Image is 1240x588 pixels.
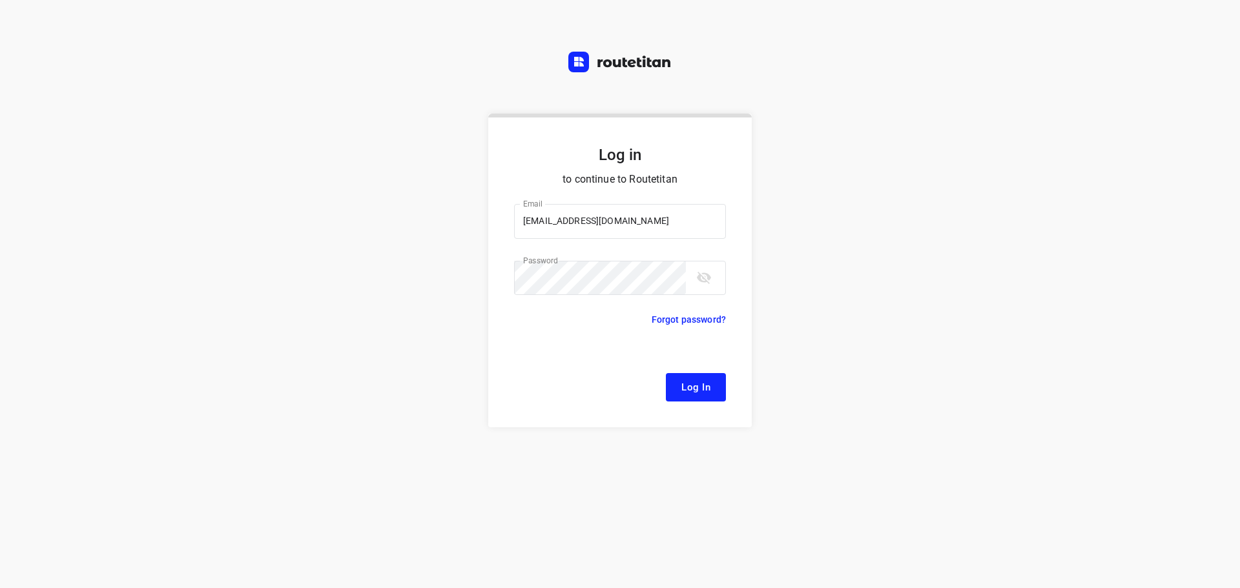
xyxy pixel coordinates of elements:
[666,373,726,401] button: Log In
[514,145,726,165] h5: Log in
[514,170,726,188] p: to continue to Routetitan
[568,52,672,72] img: Routetitan
[652,312,726,327] p: Forgot password?
[681,379,710,396] span: Log In
[691,265,717,290] button: toggle password visibility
